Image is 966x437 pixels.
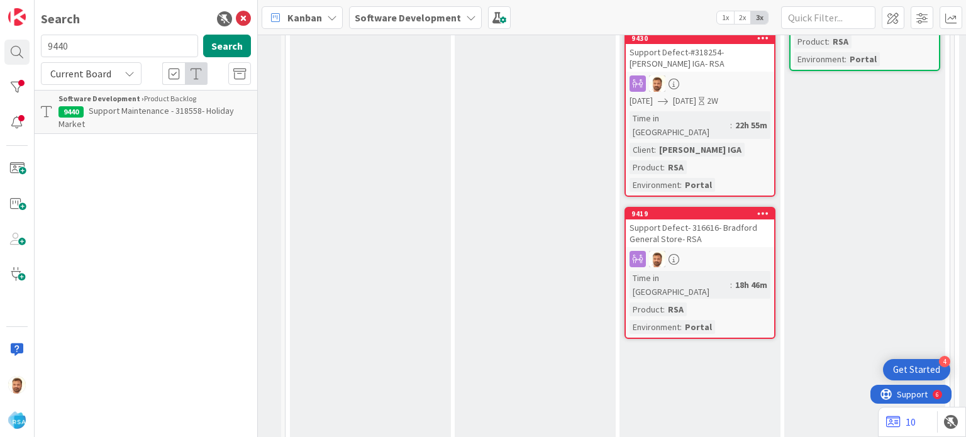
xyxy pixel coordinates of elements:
[58,94,144,103] b: Software Development ›
[886,414,916,429] a: 10
[626,208,774,219] div: 9419
[8,376,26,394] img: AS
[26,2,57,17] span: Support
[631,209,774,218] div: 9419
[845,52,847,66] span: :
[717,11,734,24] span: 1x
[630,143,654,157] div: Client
[626,219,774,247] div: Support Defect- 316616- Bradford General Store- RSA
[626,251,774,267] div: AS
[649,251,665,267] img: AS
[665,302,687,316] div: RSA
[626,208,774,247] div: 9419Support Defect- 316616- Bradford General Store- RSA
[41,35,198,57] input: Search for title...
[626,33,774,44] div: 9430
[656,143,745,157] div: [PERSON_NAME] IGA
[58,93,251,104] div: Product Backlog
[203,35,251,57] button: Search
[730,278,732,292] span: :
[649,75,665,92] img: AS
[50,67,111,80] span: Current Board
[665,160,687,174] div: RSA
[734,11,751,24] span: 2x
[751,11,768,24] span: 3x
[730,118,732,132] span: :
[883,359,950,380] div: Open Get Started checklist, remaining modules: 4
[680,178,682,192] span: :
[630,320,680,334] div: Environment
[847,52,880,66] div: Portal
[663,302,665,316] span: :
[630,302,663,316] div: Product
[630,160,663,174] div: Product
[58,106,84,118] div: 9440
[630,178,680,192] div: Environment
[287,10,322,25] span: Kanban
[781,6,875,29] input: Quick Filter...
[794,35,828,48] div: Product
[355,11,461,24] b: Software Development
[682,178,715,192] div: Portal
[732,118,770,132] div: 22h 55m
[630,94,653,108] span: [DATE]
[893,363,940,376] div: Get Started
[626,75,774,92] div: AS
[732,278,770,292] div: 18h 46m
[631,34,774,43] div: 9430
[626,33,774,72] div: 9430Support Defect-#318254- [PERSON_NAME] IGA- RSA
[682,320,715,334] div: Portal
[663,160,665,174] span: :
[654,143,656,157] span: :
[630,271,730,299] div: Time in [GEOGRAPHIC_DATA]
[58,105,234,130] span: Support Maintenance - 318558- Holiday Market
[41,9,80,28] div: Search
[65,5,69,15] div: 6
[939,356,950,367] div: 4
[794,52,845,66] div: Environment
[626,44,774,72] div: Support Defect-#318254- [PERSON_NAME] IGA- RSA
[830,35,852,48] div: RSA
[35,90,257,134] a: Software Development ›Product Backlog9440Support Maintenance - 318558- Holiday Market
[673,94,696,108] span: [DATE]
[8,8,26,26] img: Visit kanbanzone.com
[680,320,682,334] span: :
[630,111,730,139] div: Time in [GEOGRAPHIC_DATA]
[707,94,718,108] div: 2W
[828,35,830,48] span: :
[8,411,26,429] img: avatar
